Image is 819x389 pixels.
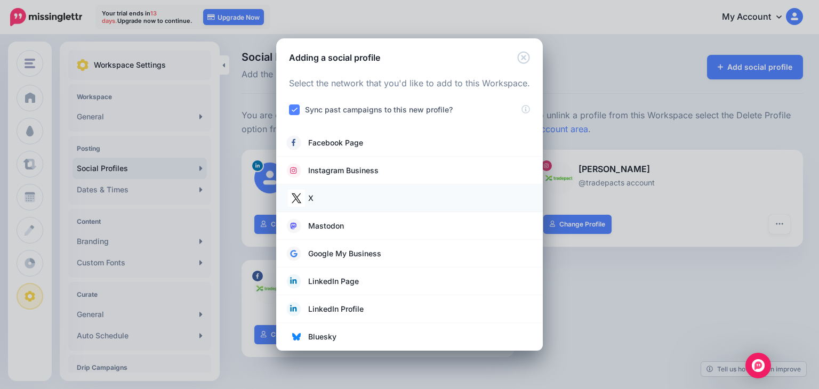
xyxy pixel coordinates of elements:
[287,191,532,206] a: X
[308,164,379,177] span: Instagram Business
[517,51,530,64] button: Close
[308,330,336,343] span: Bluesky
[308,303,364,315] span: LinkedIn Profile
[287,163,532,178] a: Instagram Business
[745,353,771,378] div: Open Intercom Messenger
[308,136,363,149] span: Facebook Page
[292,333,301,341] img: bluesky.png
[308,192,314,205] span: X
[288,190,305,207] img: twitter.jpg
[287,218,532,233] a: Mastodon
[308,220,344,232] span: Mastodon
[287,274,532,289] a: LinkedIn Page
[289,77,530,91] p: Select the network that you'd like to add to this Workspace.
[305,103,453,116] label: Sync past campaigns to this new profile?
[287,302,532,317] a: LinkedIn Profile
[289,51,380,64] h5: Adding a social profile
[308,247,381,260] span: Google My Business
[308,275,359,288] span: LinkedIn Page
[287,135,532,150] a: Facebook Page
[287,246,532,261] a: Google My Business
